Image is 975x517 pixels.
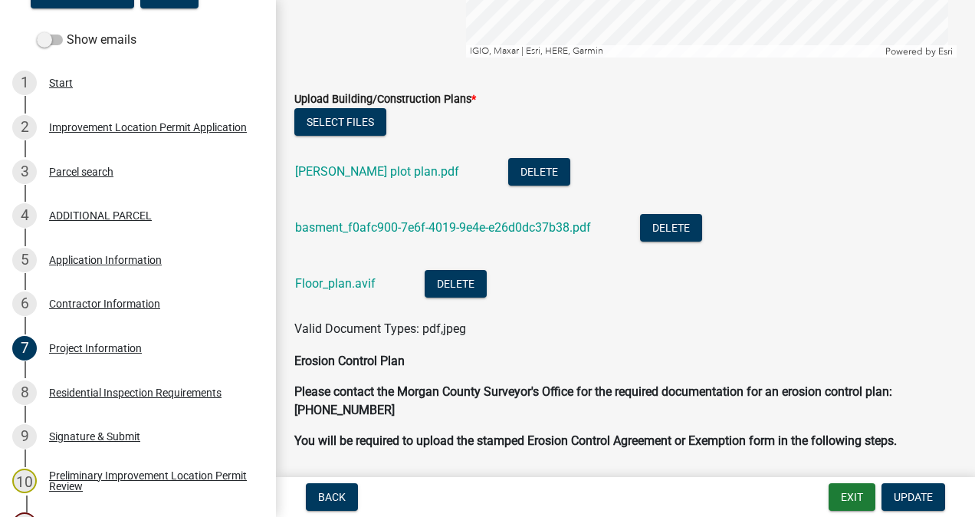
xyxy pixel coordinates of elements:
strong: Erosion Control Plan [294,354,405,368]
div: 5 [12,248,37,272]
a: Esri [938,46,953,57]
div: 10 [12,469,37,493]
span: Valid Document Types: pdf,jpeg [294,321,466,336]
div: 1 [12,71,37,95]
div: 7 [12,336,37,361]
span: Update [894,491,933,503]
div: Contractor Information [49,298,160,309]
div: 6 [12,291,37,316]
button: Delete [640,214,702,242]
a: Floor_plan.avif [295,276,376,291]
div: Preliminary Improvement Location Permit Review [49,470,251,492]
span: Back [318,491,346,503]
button: Update [881,483,945,511]
strong: You will be required to upload the stamped Erosion Control Agreement or Exemption form in the fol... [294,433,897,448]
wm-modal-confirm: Delete Document [425,278,487,292]
label: Upload Building/Construction Plans [294,94,476,105]
div: Application Information [49,255,162,265]
div: ADDITIONAL PARCEL [49,210,152,221]
div: Improvement Location Permit Application [49,122,247,133]
wm-modal-confirm: Delete Document [640,222,702,236]
div: 8 [12,380,37,405]
strong: Please contact the Morgan County Surveyor's Office for the required documentation for an erosion ... [294,384,892,417]
button: Delete [508,158,570,186]
button: Back [306,483,358,511]
div: Parcel search [49,166,113,177]
div: Powered by [881,45,957,58]
div: 4 [12,203,37,228]
div: Residential Inspection Requirements [49,387,222,398]
a: basment_f0afc900-7e6f-4019-9e4e-e26d0dc37b38.pdf [295,220,591,235]
div: 3 [12,160,37,184]
wm-modal-confirm: Delete Document [508,166,570,180]
button: Delete [425,270,487,298]
div: Project Information [49,343,142,354]
button: Exit [829,483,875,511]
label: Show emails [37,31,136,49]
div: IGIO, Maxar | Esri, HERE, Garmin [466,45,882,58]
div: Signature & Submit [49,431,140,442]
a: [PERSON_NAME] plot plan.pdf [295,164,459,179]
div: 9 [12,424,37,449]
div: Start [49,77,73,88]
div: 2 [12,115,37,140]
button: Select files [294,108,386,136]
